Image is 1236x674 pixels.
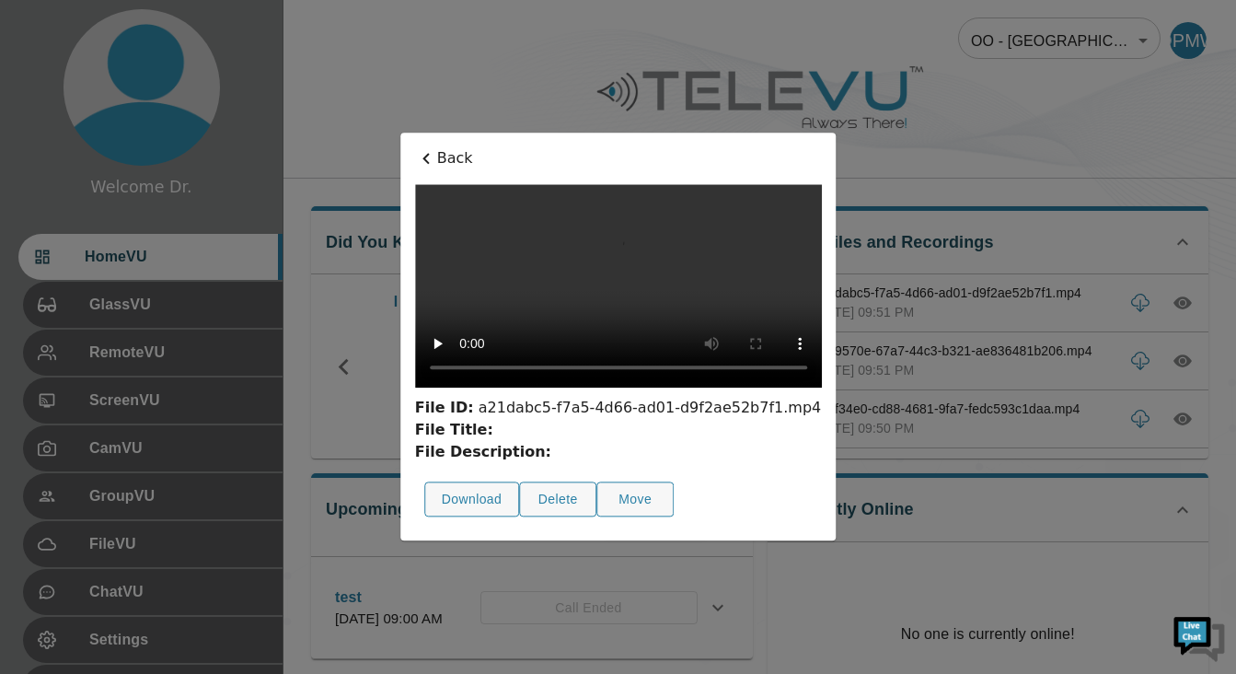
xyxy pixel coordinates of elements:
[1172,610,1227,665] img: Chat Widget
[107,213,254,399] span: We're online!
[415,399,474,416] strong: File ID:
[424,482,519,517] button: Download
[302,9,346,53] div: Minimize live chat window
[415,443,551,460] strong: File Description:
[96,97,309,121] div: Chat with us now
[9,465,351,529] textarea: Type your message and hit 'Enter'
[519,482,596,517] button: Delete
[31,86,77,132] img: d_736959983_company_1615157101543_736959983
[415,397,822,419] div: a21dabc5-f7a5-4d66-ad01-d9f2ae52b7f1.mp4
[415,421,493,438] strong: File Title:
[415,147,822,169] p: Back
[596,482,674,517] button: Move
